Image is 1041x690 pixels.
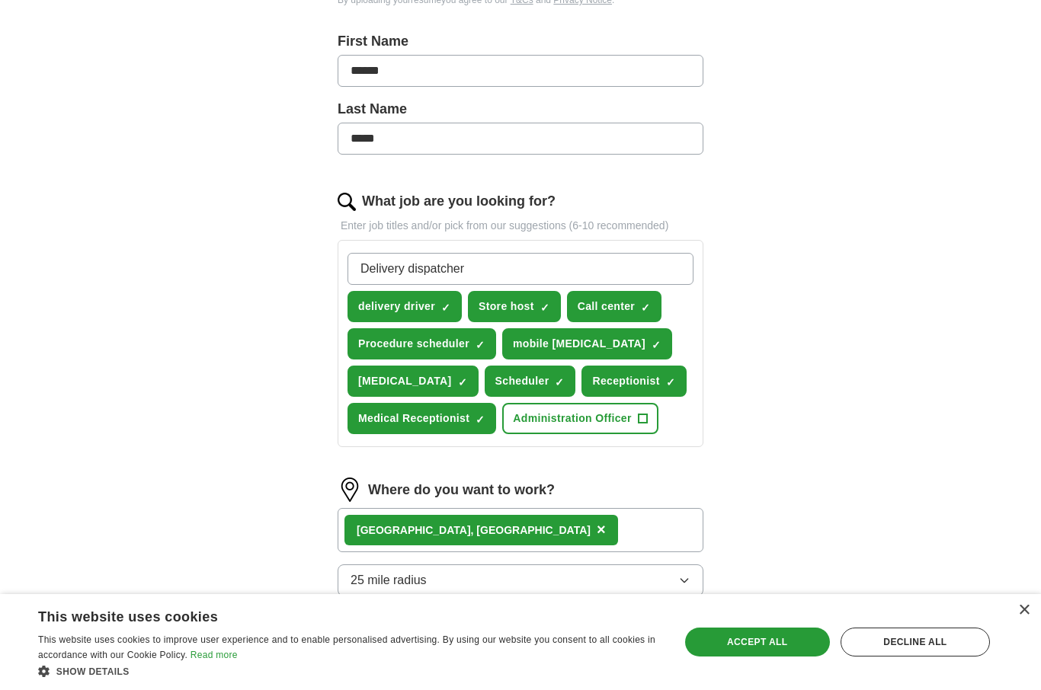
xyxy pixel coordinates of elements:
span: × [597,521,606,538]
button: Store host✓ [468,291,561,322]
div: Decline all [841,628,990,656]
button: Receptionist✓ [581,366,686,397]
label: Where do you want to work? [368,480,555,500]
div: [GEOGRAPHIC_DATA], [GEOGRAPHIC_DATA] [357,522,591,538]
button: Administration Officer [502,403,658,434]
span: Scheduler [495,373,549,389]
span: ✓ [666,376,675,388]
img: location.png [338,478,362,502]
span: ✓ [458,376,467,388]
div: Close [1018,605,1030,616]
button: delivery driver✓ [348,291,462,322]
span: This website uses cookies to improve user experience and to enable personalised advertising. By u... [38,634,655,660]
label: What job are you looking for? [362,191,556,212]
span: ✓ [476,414,485,426]
span: Receptionist [592,373,659,389]
a: Read more, opens a new window [191,650,238,660]
span: Call center [578,299,635,315]
span: ✓ [652,339,661,351]
span: Procedure scheduler [358,336,469,352]
span: ✓ [476,339,485,351]
span: Show details [56,666,130,677]
span: 25 mile radius [351,571,427,589]
label: First Name [338,31,703,52]
span: [MEDICAL_DATA] [358,373,452,389]
button: Call center✓ [567,291,661,322]
span: ✓ [555,376,564,388]
button: Scheduler✓ [485,366,576,397]
span: Administration Officer [513,410,632,426]
button: 25 mile radius [338,564,703,596]
button: [MEDICAL_DATA]✓ [348,366,479,397]
span: mobile [MEDICAL_DATA] [513,336,645,352]
p: Enter job titles and/or pick from our suggestions (6-10 recommended) [338,218,703,234]
img: search.png [338,193,356,211]
button: Medical Receptionist✓ [348,403,496,434]
div: This website uses cookies [38,603,622,626]
span: ✓ [441,302,450,314]
label: Last Name [338,99,703,120]
button: mobile [MEDICAL_DATA]✓ [502,328,672,359]
div: Accept all [685,628,830,656]
span: Store host [479,299,534,315]
span: delivery driver [358,299,435,315]
span: ✓ [540,302,549,314]
span: ✓ [641,302,650,314]
div: Show details [38,663,660,679]
input: Type a job title and press enter [348,253,693,285]
span: Medical Receptionist [358,410,469,426]
button: Procedure scheduler✓ [348,328,496,359]
button: × [597,519,606,541]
